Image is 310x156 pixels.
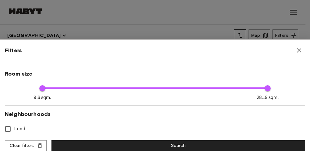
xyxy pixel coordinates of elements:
span: Filters [5,47,22,54]
span: 9.6 sqm. [34,94,51,101]
button: Clear filters [5,140,47,151]
span: Room size [5,70,305,77]
span: 28.19 sqm. [257,94,279,101]
button: Search [51,140,305,151]
span: Neighbourhoods [5,110,305,118]
span: Lend [14,125,26,133]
